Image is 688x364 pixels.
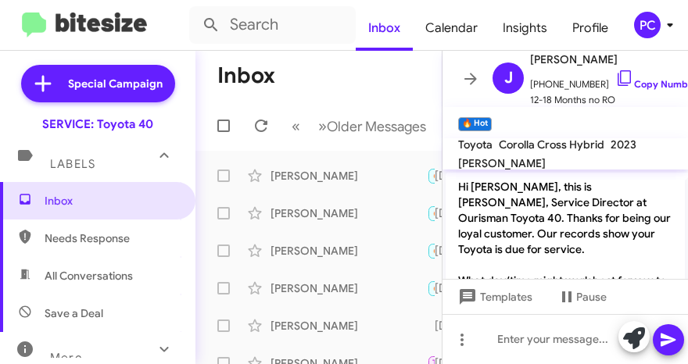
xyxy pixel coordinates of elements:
span: Older Messages [327,118,426,135]
div: Great, we look forward to seeing you [DATE][DATE] 9:40 [427,204,435,222]
div: [PERSON_NAME] [271,243,427,259]
span: Pause [576,283,607,311]
div: Thank you [427,279,435,297]
span: All Conversations [45,268,133,284]
a: Special Campaign [21,65,175,102]
div: [DATE] [435,318,485,334]
div: SERVICE: Toyota 40 [42,116,153,132]
button: Next [309,110,435,142]
div: [DATE] [435,168,485,184]
button: PC [621,12,671,38]
span: Needs Response [45,230,177,246]
a: Calendar [413,5,490,51]
div: [DATE] [435,243,485,259]
small: 🔥 Hot [458,117,492,131]
div: It has been more than 6 months since your last visit, which is recommended by [PERSON_NAME]. [427,166,435,184]
span: 🔥 Hot [432,245,459,255]
a: Inbox [356,5,413,51]
button: Pause [545,283,619,311]
nav: Page navigation example [283,110,435,142]
div: [PERSON_NAME] [271,318,427,334]
span: [PERSON_NAME] [458,156,546,170]
span: J [504,66,513,91]
span: Corolla Cross Hybrid [499,137,604,152]
div: [PERSON_NAME] [271,168,427,184]
div: Good morning! [427,241,435,259]
span: 2023 [611,137,636,152]
span: » [318,116,327,136]
button: Templates [443,283,545,311]
span: 🔥 Hot [432,283,459,293]
h1: Inbox [217,63,275,88]
span: Templates [455,283,532,311]
span: Inbox [45,193,177,209]
span: 🔥 Hot [432,208,459,218]
div: [DATE] [435,205,485,221]
input: Search [189,6,356,44]
div: [PERSON_NAME] [271,280,427,296]
div: Has your 2021 Highlander ever been here before, I don't see it under your name or number? [427,318,435,334]
span: Labels [50,157,95,171]
span: 🔥 Hot [432,170,459,180]
button: Previous [282,110,310,142]
span: Special Campaign [68,76,163,91]
span: Toyota [458,137,493,152]
span: « [292,116,300,136]
div: [PERSON_NAME] [271,205,427,221]
a: Insights [490,5,560,51]
div: PC [634,12,661,38]
a: Profile [560,5,621,51]
div: [DATE] [435,280,485,296]
p: Hi [PERSON_NAME], this is [PERSON_NAME], Service Director at Ourisman Toyota 40. Thanks for being... [446,173,685,310]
